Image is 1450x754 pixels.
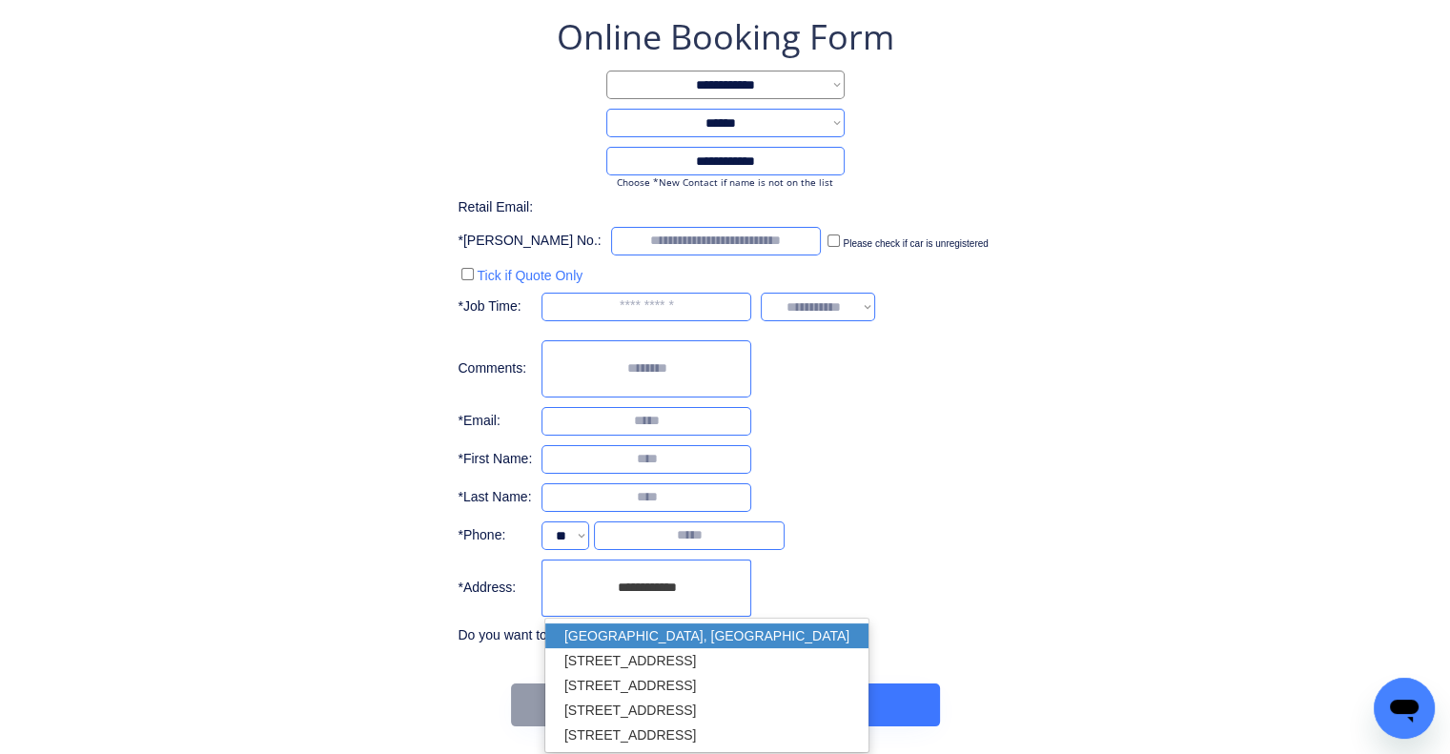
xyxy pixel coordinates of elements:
[545,698,868,723] p: [STREET_ADDRESS]
[545,623,868,648] p: [GEOGRAPHIC_DATA], [GEOGRAPHIC_DATA]
[843,238,988,249] label: Please check if car is unregistered
[606,175,845,189] div: Choose *New Contact if name is not on the list
[458,198,553,217] div: Retail Email:
[458,626,751,645] div: Do you want to book job at a different address?
[545,648,868,673] p: [STREET_ADDRESS]
[1374,678,1435,739] iframe: Button to launch messaging window
[511,683,654,726] button: ← Back
[557,13,894,61] div: Online Booking Form
[545,673,868,698] p: [STREET_ADDRESS]
[458,526,532,545] div: *Phone:
[458,412,532,431] div: *Email:
[458,359,532,378] div: Comments:
[458,450,532,469] div: *First Name:
[477,268,582,283] label: Tick if Quote Only
[458,297,532,316] div: *Job Time:
[458,232,601,251] div: *[PERSON_NAME] No.:
[458,579,532,598] div: *Address:
[458,488,532,507] div: *Last Name:
[545,723,868,747] p: [STREET_ADDRESS]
